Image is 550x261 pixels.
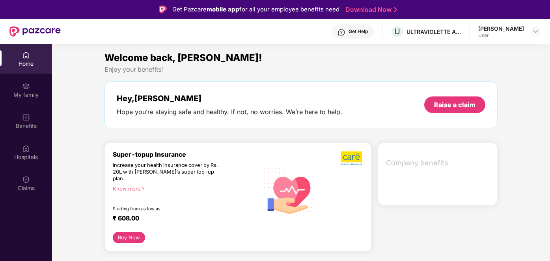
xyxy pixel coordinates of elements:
div: [PERSON_NAME] [478,25,524,32]
img: svg+xml;base64,PHN2ZyB4bWxucz0iaHR0cDovL3d3dy53My5vcmcvMjAwMC9zdmciIHhtbG5zOnhsaW5rPSJodHRwOi8vd3... [259,159,322,223]
img: b5dec4f62d2307b9de63beb79f102df3.png [341,151,363,166]
img: svg+xml;base64,PHN2ZyBpZD0iSG9zcGl0YWxzIiB4bWxucz0iaHR0cDovL3d3dy53My5vcmcvMjAwMC9zdmciIHdpZHRoPS... [22,144,30,152]
div: Get Pazcare for all your employee benefits need [172,5,339,14]
img: svg+xml;base64,PHN2ZyBpZD0iQmVuZWZpdHMiIHhtbG5zPSJodHRwOi8vd3d3LnczLm9yZy8yMDAwL3N2ZyIgd2lkdGg9Ij... [22,113,30,121]
button: Buy Now [113,232,145,243]
span: U [394,27,400,36]
span: right [141,187,145,191]
img: svg+xml;base64,PHN2ZyB3aWR0aD0iMjAiIGhlaWdodD0iMjAiIHZpZXdCb3g9IjAgMCAyMCAyMCIgZmlsbD0ibm9uZSIgeG... [22,82,30,90]
div: Raise a claim [434,100,475,109]
span: Company benefits [386,157,491,168]
img: svg+xml;base64,PHN2ZyBpZD0iSG9tZSIgeG1sbnM9Imh0dHA6Ly93d3cudzMub3JnLzIwMDAvc3ZnIiB3aWR0aD0iMjAiIG... [22,51,30,59]
div: Increase your health insurance cover by Rs. 20L with [PERSON_NAME]’s super top-up plan. [113,162,225,182]
img: Stroke [394,6,397,14]
span: Welcome back, [PERSON_NAME]! [104,52,262,63]
div: ULTRAVIOLETTE AUTOMOTIVE PRIVATE LIMITED [406,28,462,35]
img: New Pazcare Logo [9,26,61,37]
div: Know more [113,185,254,191]
div: Hey, [PERSON_NAME] [117,94,342,103]
img: svg+xml;base64,PHN2ZyBpZD0iRHJvcGRvd24tMzJ4MzIiIHhtbG5zPSJodHRwOi8vd3d3LnczLm9yZy8yMDAwL3N2ZyIgd2... [533,28,539,35]
img: svg+xml;base64,PHN2ZyBpZD0iSGVscC0zMngzMiIgeG1sbnM9Imh0dHA6Ly93d3cudzMub3JnLzIwMDAvc3ZnIiB3aWR0aD... [337,28,345,36]
div: Get Help [349,28,368,35]
div: Company benefits [381,153,497,173]
div: Enjoy your benefits! [104,65,498,74]
div: ₹ 608.00 [113,215,251,224]
div: Super-topup Insurance [113,151,259,158]
div: Hope you’re staying safe and healthy. If not, no worries. We’re here to help. [117,108,342,116]
a: Download Now [345,6,395,14]
img: svg+xml;base64,PHN2ZyBpZD0iQ2xhaW0iIHhtbG5zPSJodHRwOi8vd3d3LnczLm9yZy8yMDAwL3N2ZyIgd2lkdGg9IjIwIi... [22,176,30,183]
img: Logo [159,6,167,13]
div: User [478,32,524,39]
strong: mobile app [207,6,239,13]
div: Starting from as low as [113,206,225,211]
